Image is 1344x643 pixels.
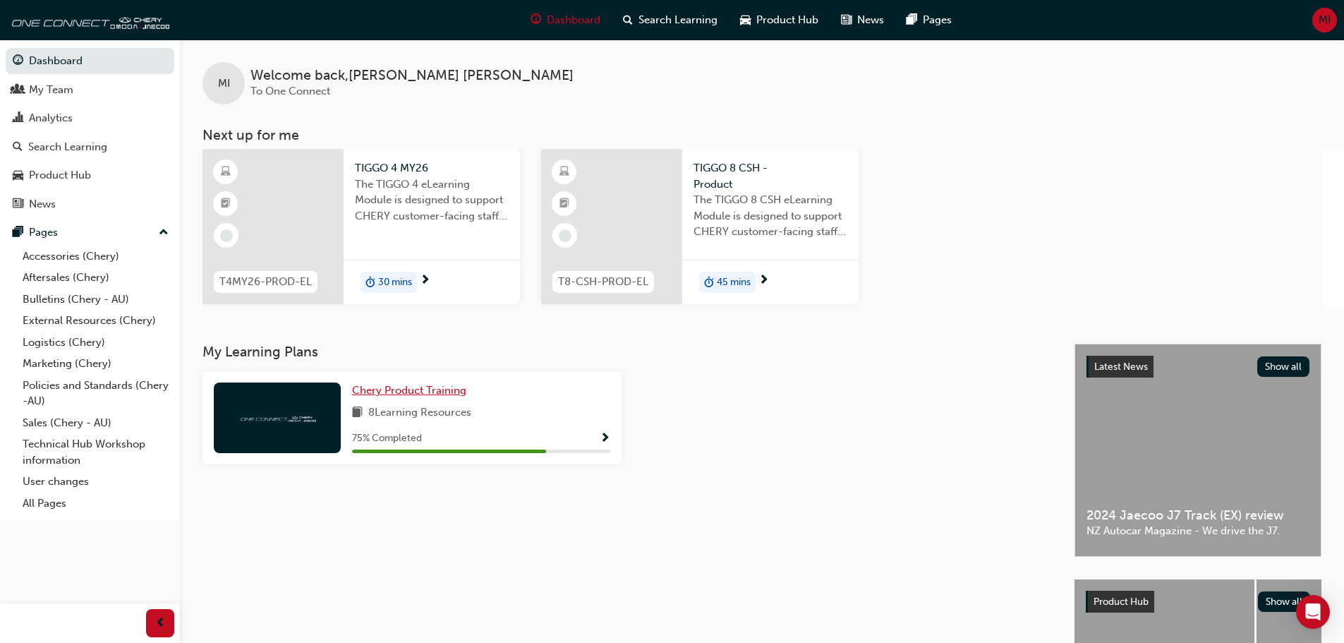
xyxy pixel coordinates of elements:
a: search-iconSearch Learning [612,6,729,35]
span: up-icon [159,224,169,242]
button: DashboardMy TeamAnalyticsSearch LearningProduct HubNews [6,45,174,220]
a: Logistics (Chery) [17,332,174,354]
span: duration-icon [704,273,714,292]
span: The TIGGO 8 CSH eLearning Module is designed to support CHERY customer-facing staff with the prod... [694,192,847,240]
span: guage-icon [531,11,541,29]
span: news-icon [841,11,852,29]
div: Analytics [29,110,73,126]
span: MI [1319,12,1331,28]
a: Policies and Standards (Chery -AU) [17,375,174,412]
h3: My Learning Plans [202,344,1052,360]
a: Marketing (Chery) [17,353,174,375]
a: T4MY26-PROD-ELTIGGO 4 MY26The TIGGO 4 eLearning Module is designed to support CHERY customer-faci... [202,149,520,304]
a: News [6,191,174,217]
span: Welcome back , [PERSON_NAME] [PERSON_NAME] [250,68,574,84]
span: Latest News [1094,361,1148,373]
span: To One Connect [250,85,330,97]
span: guage-icon [13,55,23,68]
a: Analytics [6,105,174,131]
span: T4MY26-PROD-EL [219,274,312,290]
a: Product HubShow all [1086,591,1310,613]
button: Show Progress [600,430,610,447]
a: news-iconNews [830,6,895,35]
div: Pages [29,224,58,241]
span: 8 Learning Resources [368,404,471,422]
span: Chery Product Training [352,384,466,397]
a: Aftersales (Chery) [17,267,174,289]
button: Show all [1257,356,1310,377]
span: next-icon [758,275,769,287]
span: 2024 Jaecoo J7 Track (EX) review [1086,507,1309,524]
img: oneconnect [238,411,316,424]
button: Show all [1258,591,1311,612]
div: Search Learning [28,139,107,155]
span: T8-CSH-PROD-EL [558,274,648,290]
a: Search Learning [6,134,174,160]
a: Dashboard [6,48,174,74]
span: NZ Autocar Magazine - We drive the J7. [1086,523,1309,539]
span: learningResourceType_ELEARNING-icon [221,163,231,181]
div: News [29,196,56,212]
span: TIGGO 4 MY26 [355,160,509,176]
span: learningRecordVerb_NONE-icon [220,229,233,242]
span: TIGGO 8 CSH - Product [694,160,847,192]
img: oneconnect [7,6,169,34]
span: Product Hub [756,12,818,28]
span: search-icon [13,141,23,154]
span: Pages [923,12,952,28]
span: MI [218,76,230,92]
div: Open Intercom Messenger [1296,595,1330,629]
a: pages-iconPages [895,6,963,35]
span: 30 mins [378,275,412,291]
a: Chery Product Training [352,383,472,399]
span: car-icon [740,11,751,29]
span: Search Learning [638,12,718,28]
span: pages-icon [13,227,23,239]
a: Accessories (Chery) [17,246,174,268]
span: 45 mins [717,275,751,291]
button: MI [1312,8,1337,32]
span: book-icon [352,404,363,422]
span: search-icon [623,11,633,29]
span: booktick-icon [221,195,231,213]
span: Show Progress [600,433,610,445]
a: All Pages [17,493,174,515]
span: duration-icon [365,273,375,292]
a: User changes [17,471,174,493]
a: Bulletins (Chery - AU) [17,289,174,311]
a: Technical Hub Workshop information [17,433,174,471]
span: chart-icon [13,112,23,125]
button: Pages [6,220,174,246]
div: Product Hub [29,167,91,184]
span: The TIGGO 4 eLearning Module is designed to support CHERY customer-facing staff with the product ... [355,176,509,224]
span: prev-icon [155,615,166,632]
span: pages-icon [907,11,917,29]
span: learningRecordVerb_NONE-icon [559,229,571,242]
a: My Team [6,77,174,103]
h3: Next up for me [180,127,1344,143]
span: booktick-icon [559,195,569,213]
span: News [857,12,884,28]
a: External Resources (Chery) [17,310,174,332]
span: learningResourceType_ELEARNING-icon [559,163,569,181]
span: Product Hub [1094,596,1149,608]
a: Sales (Chery - AU) [17,412,174,434]
span: people-icon [13,84,23,97]
a: Product Hub [6,162,174,188]
span: news-icon [13,198,23,211]
span: 75 % Completed [352,431,422,447]
span: car-icon [13,169,23,182]
span: next-icon [420,275,430,287]
div: My Team [29,82,73,98]
span: Dashboard [547,12,600,28]
a: Latest NewsShow all [1086,356,1309,378]
a: T8-CSH-PROD-ELTIGGO 8 CSH - ProductThe TIGGO 8 CSH eLearning Module is designed to support CHERY ... [541,149,859,304]
a: guage-iconDashboard [519,6,612,35]
a: Latest NewsShow all2024 Jaecoo J7 Track (EX) reviewNZ Autocar Magazine - We drive the J7. [1074,344,1321,557]
a: car-iconProduct Hub [729,6,830,35]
